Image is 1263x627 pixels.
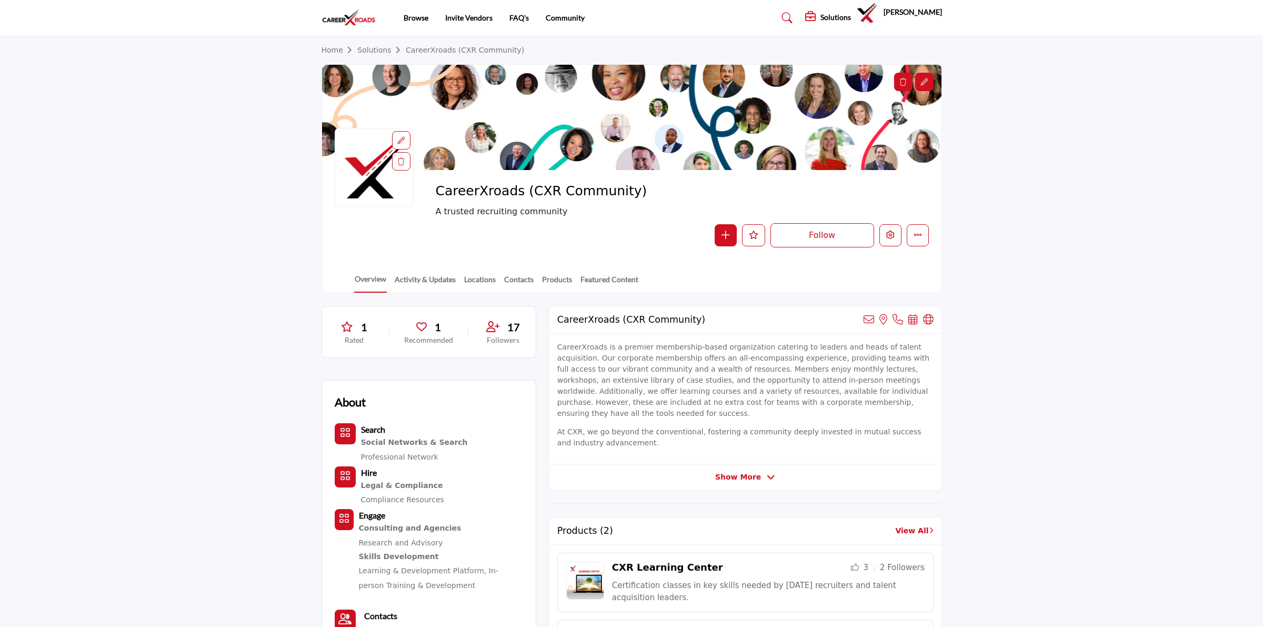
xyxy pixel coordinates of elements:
[322,46,358,54] a: Home
[361,453,438,461] a: Professional Network
[742,224,765,246] button: Like
[557,314,705,325] h2: CareerXroads (CXR Community)
[895,525,933,536] a: View All
[580,274,639,292] a: Featured Content
[557,342,934,419] p: CareerXroads is a premier membership-based organization catering to leaders and heads of talent a...
[435,183,673,200] span: CareerXroads (CXR Community)
[546,13,585,22] a: Community
[805,12,851,24] div: Solutions
[357,46,406,54] a: Solutions
[770,223,874,247] button: Follow
[361,424,385,434] b: Search
[394,274,456,292] a: Activity & Updates
[359,512,385,520] a: Engage
[361,426,385,434] a: Search
[359,539,443,547] a: Research and Advisory
[612,562,723,573] a: CXR Learning Center
[322,9,382,26] img: site Logo
[364,611,397,621] b: Contacts
[359,566,487,575] a: Learning & Development Platform,
[335,335,375,345] p: Rated
[557,426,934,449] p: At CXR, we go beyond the conventional, fostering a community deeply invested in mutual success an...
[359,550,523,564] a: Skills Development
[715,472,761,483] span: Show More
[566,562,604,600] img: Product Logo
[915,73,934,91] div: Aspect Ratio:6:1,Size:1200x200px
[404,335,453,345] p: Recommended
[361,479,444,493] div: Resources and services ensuring recruitment practices comply with legal and regulatory requirements.
[880,563,925,572] span: 2 Followers
[884,7,942,17] h5: [PERSON_NAME]
[464,274,496,292] a: Locations
[483,335,523,345] p: Followers
[364,610,397,622] a: Contacts
[879,224,901,246] button: Edit company
[504,274,534,292] a: Contacts
[359,550,523,564] div: Programs and platforms focused on the development and enhancement of professional skills and comp...
[335,423,356,444] button: Category Icon
[820,13,851,22] h5: Solutions
[361,467,377,477] b: Hire
[856,1,879,24] button: Show hide supplier dropdown
[359,522,523,535] a: Consulting and Agencies
[404,13,428,22] a: Browse
[507,319,520,335] span: 17
[361,436,468,450] a: Social Networks & Search
[907,224,929,246] button: More details
[335,393,366,411] h2: About
[359,522,523,535] div: Expert services and agencies providing strategic advice and solutions in talent acquisition and m...
[361,436,468,450] div: Platforms that combine social networking and search capabilities for recruitment and professional...
[542,274,573,292] a: Products
[863,563,868,572] span: 3
[335,466,356,487] button: Category Icon
[335,509,354,530] button: Category Icon
[361,469,377,477] a: Hire
[361,319,367,335] span: 1
[354,273,387,293] a: Overview
[557,525,613,536] h2: Products (2)
[361,495,444,504] a: Compliance Resources
[509,13,529,22] a: FAQ's
[406,46,524,54] a: CareerXroads (CXR Community)
[612,580,925,603] p: Certification classes in key skills needed by [DATE] recruiters and talent acquisition leaders.
[435,205,772,218] span: A trusted recruiting community
[435,319,441,335] span: 1
[445,13,493,22] a: Invite Vendors
[359,510,385,520] b: Engage
[771,9,799,26] a: Search
[392,131,410,150] div: Aspect Ratio:1:1,Size:400x400px
[361,479,444,493] a: Legal & Compliance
